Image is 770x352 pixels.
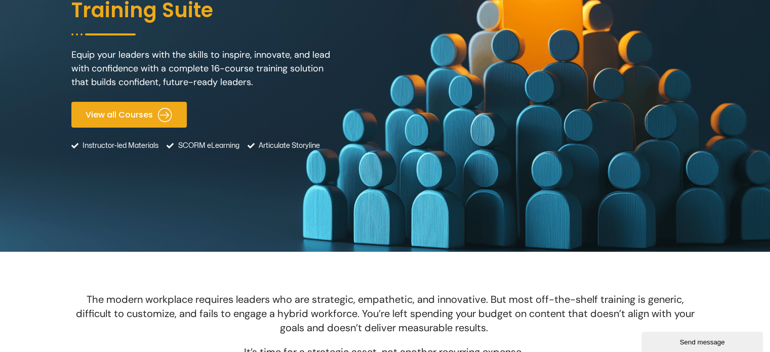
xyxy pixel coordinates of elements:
[71,48,339,89] p: Equip your leaders with the skills to inspire, innovate, and lead with confidence with a complete...
[76,293,695,334] span: The modern workplace requires leaders who are strategic, empathetic, and innovative. But most off...
[86,110,153,120] span: View all Courses
[256,133,320,159] span: Articulate Storyline
[71,102,187,128] a: View all Courses
[641,330,765,352] iframe: chat widget
[176,133,239,159] span: SCORM eLearning
[80,133,158,159] span: Instructor-led Materials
